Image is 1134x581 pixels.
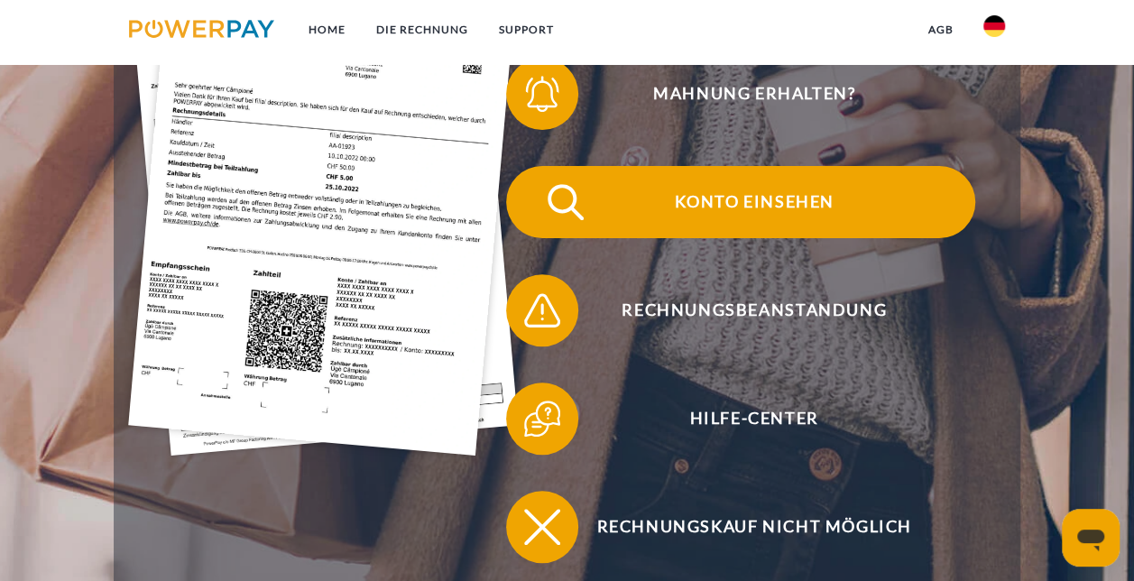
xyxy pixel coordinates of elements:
[533,58,975,130] span: Mahnung erhalten?
[506,491,975,563] button: Rechnungskauf nicht möglich
[129,20,274,38] img: logo-powerpay.svg
[533,274,975,346] span: Rechnungsbeanstandung
[1062,509,1120,567] iframe: Schaltfläche zum Öffnen des Messaging-Fensters
[506,383,975,455] button: Hilfe-Center
[912,14,968,46] a: agb
[533,383,975,455] span: Hilfe-Center
[506,166,975,238] button: Konto einsehen
[520,504,565,549] img: qb_close.svg
[520,288,565,333] img: qb_warning.svg
[520,71,565,116] img: qb_bell.svg
[533,491,975,563] span: Rechnungskauf nicht möglich
[983,15,1005,37] img: de
[361,14,484,46] a: DIE RECHNUNG
[543,180,588,225] img: qb_search.svg
[506,274,975,346] button: Rechnungsbeanstandung
[506,58,975,130] button: Mahnung erhalten?
[533,166,975,238] span: Konto einsehen
[484,14,569,46] a: SUPPORT
[520,396,565,441] img: qb_help.svg
[293,14,361,46] a: Home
